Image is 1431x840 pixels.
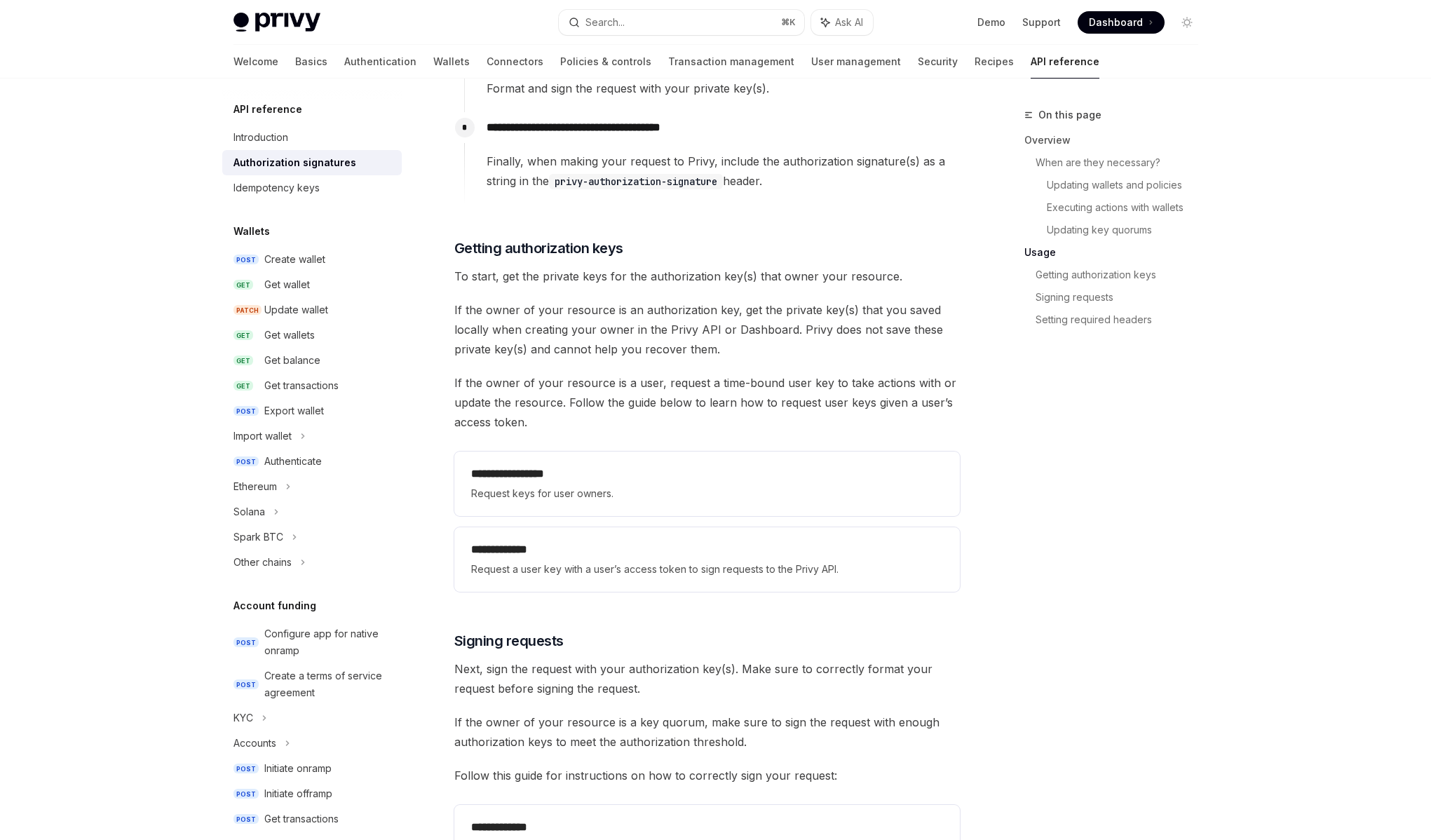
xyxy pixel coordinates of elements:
span: Finally, when making your request to Privy, include the authorization signature(s) as a string in... [487,151,959,191]
div: Get transactions [264,811,339,827]
span: ⌘ K [781,17,796,28]
a: API reference [1031,45,1099,79]
div: KYC [233,710,253,726]
span: Follow this guide for instructions on how to correctly sign your request: [454,766,960,785]
a: Demo [977,15,1005,29]
div: Import wallet [233,428,292,445]
a: POSTInitiate onramp [222,756,402,781]
a: GETGet transactions [222,373,402,398]
span: If the owner of your resource is an authorization key, get the private key(s) that you saved loca... [454,300,960,359]
span: Ask AI [835,15,863,29]
div: Create wallet [264,251,325,268]
a: Welcome [233,45,278,79]
div: Authenticate [264,453,322,470]
a: Authentication [344,45,416,79]
div: Spark BTC [233,529,283,546]
a: Updating key quorums [1047,219,1209,241]
a: Dashboard [1078,11,1165,34]
a: GETGet wallet [222,272,402,297]
a: Usage [1024,241,1209,264]
a: Idempotency keys [222,175,402,201]
span: POST [233,814,259,825]
span: GET [233,381,253,391]
span: Request keys for user owners. [471,485,943,502]
span: POST [233,764,259,774]
a: POSTGet transactions [222,806,402,832]
div: Search... [585,14,625,31]
a: Executing actions with wallets [1047,196,1209,219]
div: Initiate offramp [264,785,332,802]
a: Wallets [433,45,470,79]
div: Export wallet [264,402,324,419]
a: When are they necessary? [1036,151,1209,174]
span: To start, get the private keys for the authorization key(s) that owner your resource. [454,266,960,286]
span: On this page [1038,107,1101,123]
span: GET [233,355,253,366]
div: Introduction [233,129,288,146]
a: POSTConfigure app for native onramp [222,621,402,663]
h5: Account funding [233,597,316,614]
div: Create a terms of service agreement [264,668,393,701]
a: POSTAuthenticate [222,449,402,474]
span: Dashboard [1089,15,1143,29]
span: POST [233,456,259,467]
a: Authorization signatures [222,150,402,175]
div: Solana [233,503,265,520]
div: Accounts [233,735,276,752]
a: Support [1022,15,1061,29]
code: privy-authorization-signature [549,174,723,189]
span: GET [233,280,253,290]
div: Configure app for native onramp [264,625,393,659]
a: Setting required headers [1036,309,1209,331]
span: If the owner of your resource is a user, request a time-bound user key to take actions with or up... [454,373,960,432]
span: POST [233,255,259,265]
div: Initiate onramp [264,760,332,777]
a: Policies & controls [560,45,651,79]
h5: Wallets [233,223,270,240]
a: POSTExport wallet [222,398,402,424]
div: Get balance [264,352,320,369]
div: Format and sign the request with your private key(s). [487,79,959,98]
a: Transaction management [668,45,794,79]
a: POSTInitiate offramp [222,781,402,806]
button: Ask AI [811,10,873,35]
a: Updating wallets and policies [1047,174,1209,196]
a: Getting authorization keys [1036,264,1209,286]
span: Signing requests [454,631,564,651]
img: light logo [233,13,320,32]
a: Connectors [487,45,543,79]
span: POST [233,406,259,416]
button: Toggle dark mode [1176,11,1198,34]
span: GET [233,330,253,341]
a: GETGet balance [222,348,402,373]
div: Ethereum [233,478,277,495]
a: PATCHUpdate wallet [222,297,402,323]
div: Authorization signatures [233,154,356,171]
a: Security [918,45,958,79]
span: POST [233,789,259,799]
div: Get transactions [264,377,339,394]
a: **** **** ***Request a user key with a user’s access token to sign requests to the Privy API. [454,527,960,592]
span: Next, sign the request with your authorization key(s). Make sure to correctly format your request... [454,659,960,698]
a: Overview [1024,129,1209,151]
div: Idempotency keys [233,179,320,196]
a: POSTCreate wallet [222,247,402,272]
a: Recipes [975,45,1014,79]
div: Get wallets [264,327,315,344]
a: Signing requests [1036,286,1209,309]
div: Get wallet [264,276,310,293]
span: If the owner of your resource is a key quorum, make sure to sign the request with enough authoriz... [454,712,960,752]
a: POSTCreate a terms of service agreement [222,663,402,705]
span: PATCH [233,305,262,316]
span: Getting authorization keys [454,238,623,258]
a: Basics [295,45,327,79]
span: Request a user key with a user’s access token to sign requests to the Privy API. [471,561,943,578]
a: User management [811,45,901,79]
span: POST [233,679,259,690]
button: Search...⌘K [559,10,804,35]
a: GETGet wallets [222,323,402,348]
div: Update wallet [264,302,328,318]
a: Introduction [222,125,402,150]
span: POST [233,637,259,648]
div: Other chains [233,554,292,571]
